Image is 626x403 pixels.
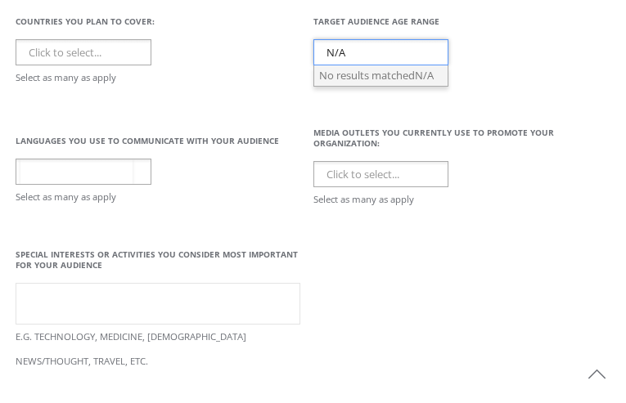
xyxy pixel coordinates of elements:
[16,16,155,27] label: Countries you plan to cover:
[314,65,448,86] li: No results matched
[415,68,434,83] span: N/A
[313,16,439,27] label: Target Audience Age Range
[16,185,299,209] div: Select as many as apply
[16,249,299,271] label: Special interests or activities you consider most important for your audience
[313,128,597,149] label: Media outlets you currently use to promote your organization:
[313,187,597,212] div: Select as many as apply
[16,65,299,90] div: Select as many as apply
[313,65,597,90] div: Select as many as apply
[16,325,299,374] div: E.G. TECHNOLOGY, MEDICINE, [DEMOGRAPHIC_DATA] NEWS/THOUGHT, TRAVEL, ETC.
[16,136,279,146] label: Languages you use to communicate with your audience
